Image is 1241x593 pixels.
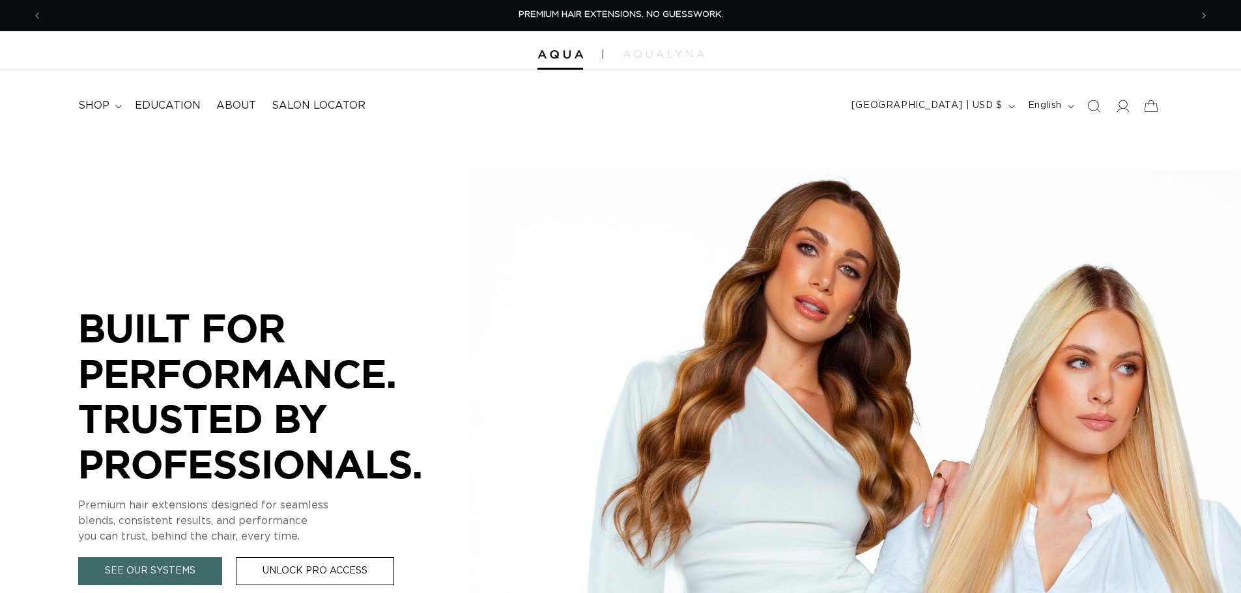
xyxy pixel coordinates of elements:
span: [GEOGRAPHIC_DATA] | USD $ [851,99,1003,113]
a: Unlock Pro Access [236,557,394,585]
span: English [1028,99,1062,113]
a: Education [127,91,208,120]
button: [GEOGRAPHIC_DATA] | USD $ [844,94,1020,118]
span: PREMIUM HAIR EXTENSIONS. NO GUESSWORK. [519,10,723,19]
a: See Our Systems [78,557,222,585]
summary: Search [1079,92,1108,120]
span: Salon Locator [272,99,365,113]
p: BUILT FOR PERFORMANCE. TRUSTED BY PROFESSIONALS. [78,305,469,486]
button: English [1020,94,1079,118]
a: Salon Locator [264,91,373,120]
a: About [208,91,264,120]
p: Premium hair extensions designed for seamless blends, consistent results, and performance you can... [78,497,469,544]
span: About [216,99,256,113]
button: Next announcement [1190,3,1218,28]
img: aqualyna.com [623,50,704,58]
summary: shop [70,91,127,120]
span: Education [135,99,201,113]
span: shop [78,99,109,113]
img: Aqua Hair Extensions [537,50,583,59]
button: Previous announcement [23,3,51,28]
